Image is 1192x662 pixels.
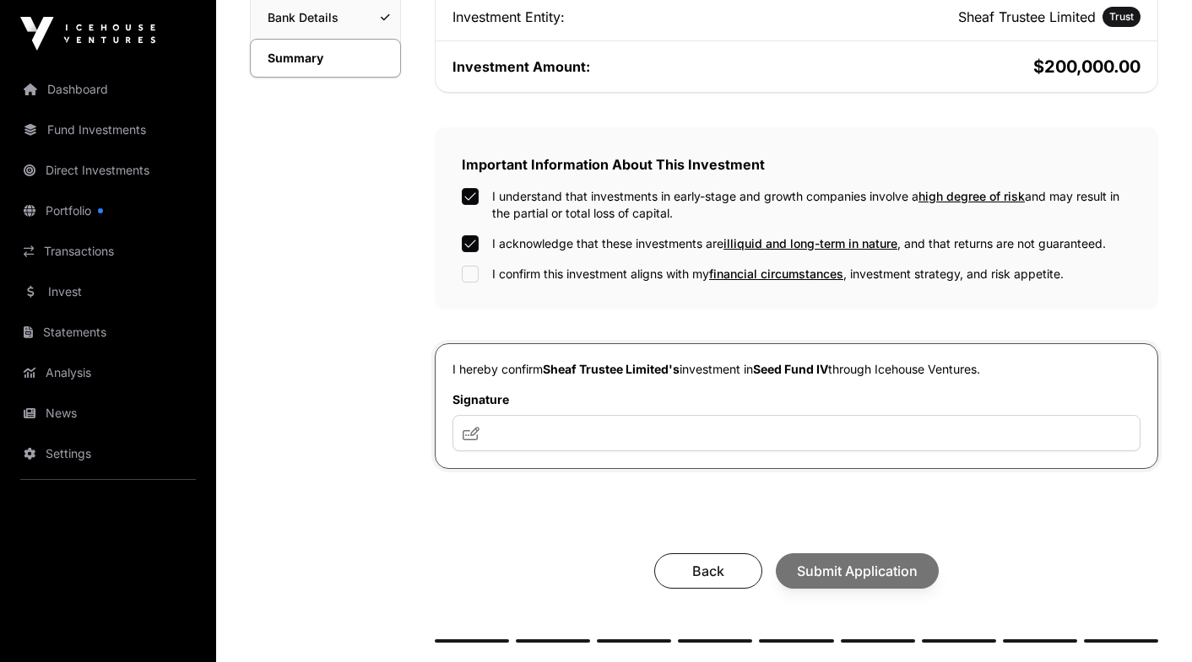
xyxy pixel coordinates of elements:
[753,362,828,376] span: Seed Fund IV
[14,273,203,310] a: Invest
[14,395,203,432] a: News
[958,7,1096,27] h2: Sheaf Trustee Limited
[14,192,203,229] a: Portfolio
[250,39,401,78] a: Summary
[14,233,203,270] a: Transactions
[492,188,1131,222] label: I understand that investments in early-stage and growth companies involve a and may result in the...
[14,111,203,148] a: Fund Investments
[452,391,1141,408] label: Signature
[452,7,794,27] div: Investment Entity:
[452,361,1141,378] p: I hereby confirm investment in through Icehouse Ventures.
[800,55,1141,78] h2: $200,000.00
[14,354,203,391] a: Analysis
[14,71,203,108] a: Dashboard
[462,154,1131,175] h2: Important Information About This Investment
[723,236,897,250] span: illiquid and long-term in nature
[452,58,590,75] span: Investment Amount:
[1109,10,1134,24] span: Trust
[709,266,843,281] span: financial circumstances
[543,362,680,376] span: Sheaf Trustee Limited's
[14,435,203,472] a: Settings
[1108,581,1192,662] iframe: Chat Widget
[492,235,1106,252] label: I acknowledge that these investments are , and that returns are not guaranteed.
[492,266,1064,283] label: I confirm this investment aligns with my , investment strategy, and risk appetite.
[20,17,155,51] img: Icehouse Ventures Logo
[918,189,1025,203] span: high degree of risk
[14,152,203,189] a: Direct Investments
[654,553,762,589] button: Back
[675,561,741,581] span: Back
[14,314,203,351] a: Statements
